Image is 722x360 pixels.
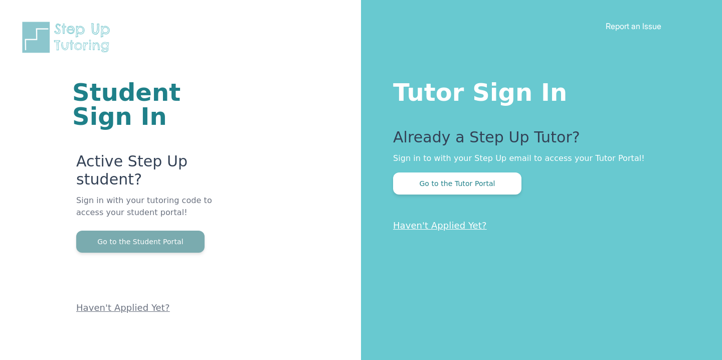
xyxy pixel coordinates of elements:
[72,80,241,128] h1: Student Sign In
[393,178,521,188] a: Go to the Tutor Portal
[393,152,682,164] p: Sign in to with your Step Up email to access your Tutor Portal!
[393,128,682,152] p: Already a Step Up Tutor?
[393,76,682,104] h1: Tutor Sign In
[393,172,521,195] button: Go to the Tutor Portal
[76,152,241,195] p: Active Step Up student?
[76,302,170,313] a: Haven't Applied Yet?
[606,21,661,31] a: Report an Issue
[76,195,241,231] p: Sign in with your tutoring code to access your student portal!
[20,20,116,55] img: Step Up Tutoring horizontal logo
[76,231,205,253] button: Go to the Student Portal
[393,220,487,231] a: Haven't Applied Yet?
[76,237,205,246] a: Go to the Student Portal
